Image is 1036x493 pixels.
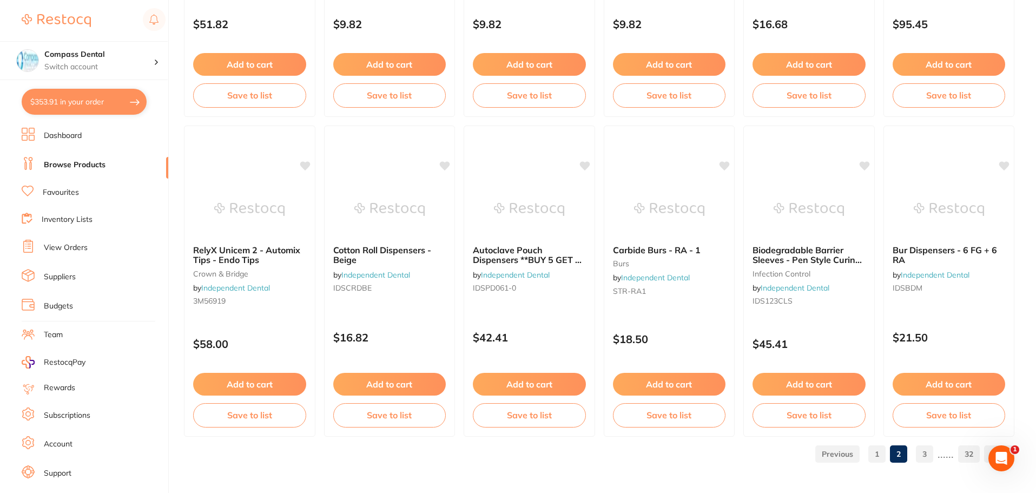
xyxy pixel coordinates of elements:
a: Browse Products [44,160,105,170]
span: IDS123CLS [753,296,793,306]
h4: Compass Dental [44,49,154,60]
a: Account [44,439,72,450]
p: ...... [938,448,954,460]
span: by [193,283,270,293]
button: Add to cart [753,53,866,76]
a: Favourites [43,187,79,198]
b: RelyX Unicem 2 - Automix Tips - Endo Tips [193,245,306,265]
small: infection control [753,269,866,278]
a: Dashboard [44,130,82,141]
a: 32 [958,443,980,465]
span: by [333,270,410,280]
button: Add to cart [193,53,306,76]
a: Subscriptions [44,410,90,421]
p: $95.45 [893,18,1006,30]
p: $9.82 [613,18,726,30]
a: 3 [916,443,933,465]
small: burs [613,259,726,268]
span: by [473,270,550,280]
span: Bur Dispensers - 6 FG + 6 RA [893,245,997,265]
button: Save to list [473,83,586,107]
a: Budgets [44,301,73,312]
p: $58.00 [193,338,306,350]
span: STR-RA1 [613,286,646,296]
img: Bur Dispensers - 6 FG + 6 RA [914,182,984,236]
button: Add to cart [613,373,726,396]
button: Add to cart [333,373,446,396]
span: IDSPD061-0 [473,283,516,293]
img: Carbide Burs - RA - 1 [634,182,704,236]
button: Add to cart [613,53,726,76]
img: RestocqPay [22,356,35,369]
span: by [893,270,969,280]
span: by [753,283,829,293]
img: Compass Dental [17,50,38,71]
img: Cotton Roll Dispensers - Beige [354,182,425,236]
button: Save to list [613,83,726,107]
img: RelyX Unicem 2 - Automix Tips - Endo Tips [214,182,285,236]
img: Autoclave Pouch Dispensers **BUY 5 GET 1 FREE!** - 57mm x 104mm [494,182,564,236]
button: $353.91 in your order [22,89,147,115]
button: Add to cart [893,373,1006,396]
a: Restocq Logo [22,8,91,33]
button: Save to list [613,403,726,427]
button: Add to cart [473,373,586,396]
p: $51.82 [193,18,306,30]
button: Add to cart [893,53,1006,76]
a: RestocqPay [22,356,85,369]
b: Bur Dispensers - 6 FG + 6 RA [893,245,1006,265]
button: Add to cart [753,373,866,396]
a: Independent Dental [621,273,690,282]
span: by [613,273,690,282]
button: Save to list [893,83,1006,107]
p: Switch account [44,62,154,73]
button: Save to list [193,403,306,427]
span: RelyX Unicem 2 - Automix Tips - Endo Tips [193,245,300,265]
button: Add to cart [473,53,586,76]
small: crown & bridge [193,269,306,278]
img: Biodegradable Barrier Sleeves - Pen Style Curing Sleeve (123) ** BUY 5, GET 1 FREE!! ** - Small (... [774,182,844,236]
span: RestocqPay [44,357,85,368]
a: Independent Dental [341,270,410,280]
button: Save to list [333,403,446,427]
p: $21.50 [893,331,1006,344]
span: 1 [1011,445,1019,454]
b: Autoclave Pouch Dispensers **BUY 5 GET 1 FREE!** - 57mm x 104mm [473,245,586,265]
b: Carbide Burs - RA - 1 [613,245,726,255]
button: Save to list [473,403,586,427]
button: Save to list [753,83,866,107]
a: Independent Dental [201,283,270,293]
b: Cotton Roll Dispensers - Beige [333,245,446,265]
p: $9.82 [473,18,586,30]
a: Independent Dental [481,270,550,280]
p: $42.41 [473,331,586,344]
p: $18.50 [613,333,726,345]
span: Cotton Roll Dispensers - Beige [333,245,431,265]
p: $45.41 [753,338,866,350]
iframe: Intercom live chat [988,445,1014,471]
span: Carbide Burs - RA - 1 [613,245,701,255]
span: IDSBDM [893,283,922,293]
button: Save to list [893,403,1006,427]
button: Save to list [333,83,446,107]
a: Independent Dental [761,283,829,293]
a: Suppliers [44,272,76,282]
button: Add to cart [193,373,306,396]
a: Support [44,468,71,479]
p: $16.68 [753,18,866,30]
button: Save to list [193,83,306,107]
button: Save to list [753,403,866,427]
a: Team [44,330,63,340]
a: Independent Dental [901,270,969,280]
span: 3M56919 [193,296,226,306]
a: 1 [868,443,886,465]
p: $9.82 [333,18,446,30]
button: Add to cart [333,53,446,76]
img: Restocq Logo [22,14,91,27]
span: Autoclave Pouch Dispensers **BUY 5 GET 1 FREE!** - 57mm x 104mm [473,245,582,275]
a: Rewards [44,383,75,393]
a: View Orders [44,242,88,253]
a: Inventory Lists [42,214,93,225]
b: Biodegradable Barrier Sleeves - Pen Style Curing Sleeve (123) ** BUY 5, GET 1 FREE!! ** - Small (... [753,245,866,265]
p: $16.82 [333,331,446,344]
